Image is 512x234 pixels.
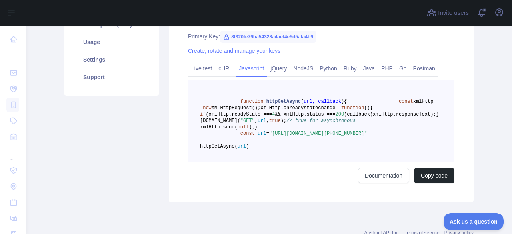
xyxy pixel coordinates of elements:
a: PHP [378,62,396,75]
span: httpGetAsync [266,99,301,104]
span: callback(xmlHttp.responseText); [347,112,436,117]
a: Documentation [358,168,409,183]
span: url [258,118,266,124]
span: new [203,105,212,111]
span: ( [301,99,304,104]
a: NodeJS [290,62,316,75]
span: [DOMAIN_NAME]( [200,118,240,124]
span: url [258,131,266,136]
a: Ruby [340,62,360,75]
span: ) [246,144,249,149]
a: jQuery [267,62,290,75]
span: , [266,118,269,124]
button: Copy code [414,168,454,183]
button: Invite users [425,6,470,19]
span: true [269,118,281,124]
span: if [200,112,206,117]
a: Settings [74,51,150,68]
span: ) [344,112,347,117]
div: Primary Key: [188,32,454,40]
span: 200 [335,112,344,117]
span: { [344,99,347,104]
span: } [436,112,439,117]
span: ) [341,99,344,104]
a: Go [396,62,410,75]
span: = [266,131,269,136]
span: null [238,124,249,130]
a: Support [74,68,150,86]
span: "[URL][DOMAIN_NAME][PHONE_NUMBER]" [269,131,367,136]
a: Javascript [236,62,267,75]
span: (xmlHttp.readyState === [206,112,272,117]
span: function [240,99,264,104]
span: url, callback [304,99,341,104]
span: function [341,105,364,111]
span: , [255,118,258,124]
a: cURL [215,62,236,75]
span: // true for asynchronous [286,118,356,124]
span: 4 [272,112,275,117]
span: ); [281,118,286,124]
iframe: Toggle Customer Support [444,213,504,230]
span: ( [364,105,367,111]
span: 8f320fe79ba54328a4aef4e5d5afa4b9 [220,31,316,43]
a: Python [316,62,340,75]
span: && xmlHttp.status === [275,112,335,117]
span: ) [367,105,370,111]
span: { [370,105,373,111]
span: const [240,131,255,136]
a: Create, rotate and manage your keys [188,48,280,54]
span: XMLHttpRequest(); [212,105,260,111]
a: Usage [74,33,150,51]
span: xmlHttp.send( [200,124,238,130]
span: "GET" [240,118,255,124]
span: Invite users [438,8,469,18]
a: Postman [410,62,438,75]
a: Live test [188,62,215,75]
span: } [255,124,258,130]
span: httpGetAsync( [200,144,238,149]
span: const [399,99,413,104]
span: xmlHttp.onreadystatechange = [260,105,341,111]
div: ... [6,48,19,64]
div: ... [6,146,19,162]
span: url [238,144,246,149]
a: Java [360,62,378,75]
span: ); [249,124,254,130]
